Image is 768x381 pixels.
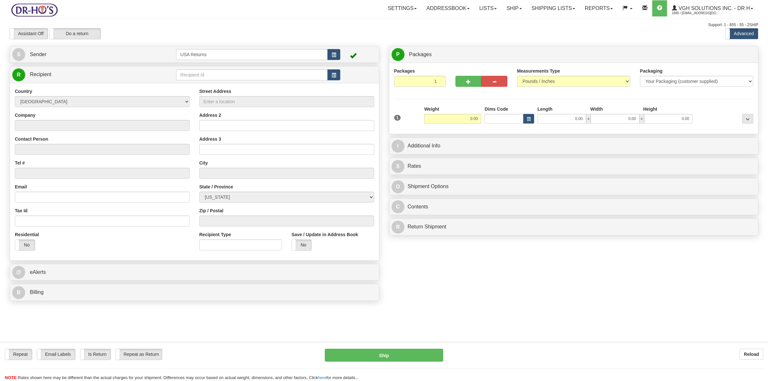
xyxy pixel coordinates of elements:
[474,0,502,16] a: Lists
[176,69,327,80] input: Recipient Id
[325,349,443,362] button: Ship
[394,115,401,121] span: 1
[10,28,48,39] label: Assistant Off
[37,349,75,359] label: Email Labels
[392,160,756,173] a: $Rates
[50,28,101,39] label: Do a return
[392,160,404,173] span: $
[5,375,18,380] span: NOTE:
[15,207,27,214] label: Tax Id
[740,349,763,360] button: Reload
[12,286,377,299] a: B Billing
[15,184,27,190] label: Email
[30,289,44,295] span: Billing
[744,352,759,357] b: Reload
[176,49,327,60] input: Sender Id
[10,2,59,18] img: logo1890.jpg
[677,5,750,11] span: VGH Solutions Inc. - Dr H
[15,231,39,238] label: Residential
[15,136,48,142] label: Contact Person
[199,136,221,142] label: Address 3
[590,106,603,112] label: Width
[643,106,657,112] label: Height
[199,112,221,118] label: Address 2
[392,200,404,213] span: C
[527,0,580,16] a: Shipping lists
[15,240,35,250] label: No
[15,88,32,95] label: Country
[383,0,422,16] a: Settings
[199,231,231,238] label: Recipient Type
[12,266,377,279] a: @ eAlerts
[30,52,46,57] span: Sender
[586,114,591,124] span: x
[12,266,25,279] span: @
[12,48,25,61] span: S
[392,200,756,214] a: CContents
[640,68,663,74] label: Packaging
[394,68,415,74] label: Packages
[484,106,508,112] label: Dims Code
[392,48,404,61] span: P
[726,28,758,39] label: Advanced
[15,160,25,166] label: Tel #
[116,349,162,359] label: Repeat as Return
[10,22,758,28] div: Support: 1 - 855 - 55 - 2SHIP
[199,207,224,214] label: Zip / Postal
[30,269,46,275] span: eAlerts
[502,0,526,16] a: Ship
[199,184,233,190] label: State / Province
[199,96,374,107] input: Enter a location
[640,114,644,124] span: x
[292,231,358,238] label: Save / Update in Address Book
[580,0,618,16] a: Reports
[15,112,35,118] label: Company
[318,375,326,380] a: here
[12,68,25,81] span: R
[392,220,756,234] a: RReturn Shipment
[80,349,111,359] label: Is Return
[537,106,553,112] label: Length
[12,68,158,81] a: R Recipient
[392,180,756,193] a: OShipment Options
[392,140,404,153] span: I
[392,221,404,234] span: R
[424,106,439,112] label: Weight
[667,0,758,16] a: VGH Solutions Inc. - Dr H 1890 / [EMAIL_ADDRESS][DOMAIN_NAME]
[292,240,312,250] label: No
[409,52,432,57] span: Packages
[30,72,51,77] span: Recipient
[12,48,176,61] a: S Sender
[392,139,756,153] a: IAdditional Info
[12,286,25,299] span: B
[199,88,231,95] label: Street Address
[5,349,32,359] label: Repeat
[392,180,404,193] span: O
[753,157,767,223] iframe: chat widget
[422,0,474,16] a: Addressbook
[742,114,753,124] div: ...
[392,48,756,61] a: P Packages
[199,160,208,166] label: City
[672,10,720,16] span: 1890 / [EMAIL_ADDRESS][DOMAIN_NAME]
[517,68,560,74] label: Measurements Type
